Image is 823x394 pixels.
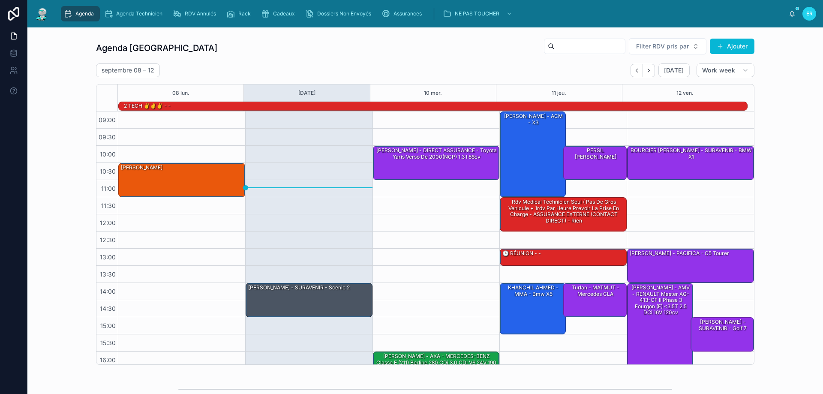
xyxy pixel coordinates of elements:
span: Rack [238,10,251,17]
a: Agenda [61,6,100,21]
button: 12 ven. [676,84,694,102]
div: [PERSON_NAME] - SURAVENIR - Golf 7 [692,318,753,332]
button: Next [643,64,655,77]
span: 11:00 [99,185,118,192]
a: Dossiers Non Envoyés [303,6,377,21]
span: RDV Annulés [185,10,216,17]
span: 09:00 [96,116,118,123]
span: 15:30 [98,339,118,346]
span: 14:00 [98,288,118,295]
button: Select Button [629,38,706,54]
a: Agenda Technicien [102,6,168,21]
div: [PERSON_NAME] - ACM - X3 [500,112,565,197]
span: Cadeaux [273,10,295,17]
a: Assurances [379,6,428,21]
button: Work week [697,63,754,77]
div: [PERSON_NAME] - PACIFICA - C5 tourer [628,249,754,283]
span: Assurances [393,10,422,17]
div: [PERSON_NAME] - SURAVENIR - Scenic 2 [246,283,372,317]
div: [PERSON_NAME] - DIRECT ASSURANCE - Toyota Yaris verso de 2000(NCP) 1.3 i 86cv [373,146,499,180]
span: Dossiers Non Envoyés [317,10,371,17]
div: rdv medical technicien seul ( pas de gros vehicule + 1rdv par heure prevoir la prise en charge - ... [502,198,626,225]
div: BOURCIER [PERSON_NAME] - SURAVENIR - BMW X1 [628,146,754,180]
button: 11 jeu. [552,84,566,102]
div: [PERSON_NAME] - AXA - MERCEDES-BENZ Classe E (211) Berline 280 CDi 3.0 CDI V6 24V 190 cv Boîte auto [375,352,499,373]
div: [PERSON_NAME] - SURAVENIR - Golf 7 [691,318,754,351]
a: NE PAS TOUCHER [440,6,517,21]
div: rdv medical technicien seul ( pas de gros vehicule + 1rdv par heure prevoir la prise en charge - ... [500,198,626,231]
span: 10:00 [98,150,118,158]
span: Filter RDV pris par [636,42,689,51]
button: Back [631,64,643,77]
div: [PERSON_NAME] [119,163,245,197]
button: 10 mer. [424,84,442,102]
a: Cadeaux [258,6,301,21]
div: [PERSON_NAME] - SURAVENIR - Scenic 2 [247,284,351,292]
span: 12:30 [98,236,118,244]
div: Turlan - MATMUT - Mercedes CLA [565,284,626,298]
div: [PERSON_NAME] - PACIFICA - C5 tourer [629,250,730,257]
span: Work week [702,66,735,74]
span: 13:00 [98,253,118,261]
span: NE PAS TOUCHER [455,10,499,17]
div: scrollable content [57,4,789,23]
span: [DATE] [664,66,684,74]
span: 14:30 [98,305,118,312]
span: 15:00 [98,322,118,329]
div: PERSIL [PERSON_NAME] [565,147,626,161]
span: 13:30 [98,271,118,278]
div: [PERSON_NAME] - AMV - RENAULT Master AG-413-CF II Phase 3 Fourgon (F) <3.5T 2.5 dCi 16V 120cv [629,284,692,316]
div: KHANCHIL AHMED - MMA - Bmw x5 [500,283,565,334]
span: 09:30 [96,133,118,141]
div: PERSIL [PERSON_NAME] [564,146,626,180]
div: [PERSON_NAME] [120,164,163,171]
div: Turlan - MATMUT - Mercedes CLA [564,283,626,317]
img: App logo [34,7,50,21]
button: [DATE] [298,84,315,102]
span: 12:00 [98,219,118,226]
button: 08 lun. [172,84,189,102]
span: 16:00 [98,356,118,364]
div: KHANCHIL AHMED - MMA - Bmw x5 [502,284,565,298]
span: 10:30 [98,168,118,175]
div: [PERSON_NAME] - AMV - RENAULT Master AG-413-CF II Phase 3 Fourgon (F) <3.5T 2.5 dCi 16V 120cv [628,283,693,368]
h2: septembre 08 – 12 [102,66,154,75]
span: 11:30 [99,202,118,209]
span: ER [806,10,813,17]
div: [PERSON_NAME] - AXA - MERCEDES-BENZ Classe E (211) Berline 280 CDi 3.0 CDI V6 24V 190 cv Boîte auto [373,352,499,385]
span: Agenda Technicien [116,10,162,17]
div: BOURCIER [PERSON_NAME] - SURAVENIR - BMW X1 [629,147,753,161]
div: [PERSON_NAME] - DIRECT ASSURANCE - Toyota Yaris verso de 2000(NCP) 1.3 i 86cv [375,147,499,161]
a: RDV Annulés [170,6,222,21]
span: Agenda [75,10,94,17]
div: 2 TECH ✌️✌️✌️ - - [123,102,171,110]
div: 🕒 RÉUNION - - [502,250,542,257]
button: Ajouter [710,39,754,54]
button: [DATE] [658,63,690,77]
div: [PERSON_NAME] - ACM - X3 [502,112,565,126]
a: Rack [224,6,257,21]
div: 🕒 RÉUNION - - [500,249,626,265]
h1: Agenda [GEOGRAPHIC_DATA] [96,42,217,54]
